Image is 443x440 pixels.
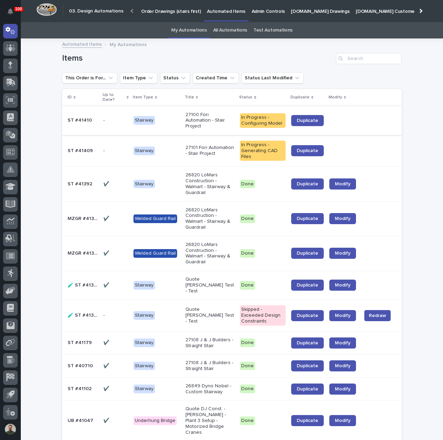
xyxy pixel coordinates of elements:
div: Done [240,249,255,258]
a: Duplicate [291,145,324,156]
a: Modify [329,248,356,259]
div: Underhung Bridge [133,416,177,425]
p: ✔️ [103,385,111,392]
span: Duplicate [297,148,318,153]
span: Modify [335,283,350,288]
p: Item Type [133,94,153,101]
button: Status Last Modified [242,72,304,83]
a: Duplicate [291,115,324,126]
p: Modify [329,94,342,101]
tr: 🧪 ST #41350🧪 ST #41350 -- StairwayQuote [PERSON_NAME] Test - TestSkipped - Exceeded Design Constr... [62,300,402,331]
div: Welded Guard Rail [133,249,177,258]
button: Redraw [364,310,391,321]
a: Modify [329,415,356,426]
p: - [103,311,106,318]
div: Stairway [133,281,155,290]
a: Modify [329,178,356,190]
a: Modify [329,384,356,395]
a: My Automations [171,22,207,38]
span: Duplicate [297,283,318,288]
span: Modify [335,251,350,256]
a: Modify [329,360,356,371]
p: ✔️ [103,338,111,346]
p: ID [68,94,72,101]
p: 26820 LoMars Construction - Walmart - Stairway & Guardrail [185,242,235,265]
p: 26820 LoMars Construction - Walmart - Stairway & Guardrail [185,172,235,195]
span: Duplicate [297,216,318,221]
a: Duplicate [291,415,324,426]
p: My Automations [110,40,147,48]
p: ST #41410 [68,116,93,123]
tr: ST #41392ST #41392 ✔️✔️ Stairway26820 LoMars Construction - Walmart - Stairway & GuardrailDoneDup... [62,167,402,201]
a: Duplicate [291,248,324,259]
div: Welded Guard Rail [133,214,177,223]
span: Modify [335,182,350,186]
tr: ST #41179ST #41179 ✔️✔️ Stairway27108 J & J Builders - Straight StairDoneDuplicateModify [62,331,402,354]
span: Duplicate [297,313,318,318]
div: Stairway [133,147,155,155]
p: ST #41392 [68,180,94,187]
div: Skipped - Exceeded Design Constraints [240,305,286,325]
p: 27108 J & J Builders - Straight Stair [185,360,235,372]
p: Quote [PERSON_NAME] Test - Test [185,307,235,324]
p: ✔️ [103,214,111,222]
p: Status [239,94,252,101]
div: Stairway [133,311,155,320]
span: Modify [335,313,350,318]
p: ST #41102 [68,385,93,392]
tr: ST #40710ST #40710 ✔️✔️ Stairway27108 J & J Builders - Straight StairDoneDuplicateModify [62,354,402,378]
span: Duplicate [297,118,318,123]
p: 27101 Fori Automation - Stair Project [185,145,235,157]
div: Done [240,416,255,425]
tr: MZGR #41391MZGR #41391 ✔️✔️ Welded Guard Rail26820 LoMars Construction - Walmart - Stairway & Gua... [62,201,402,236]
a: Automated Items [62,40,102,48]
p: ST #40710 [68,362,94,369]
div: Done [240,180,255,188]
a: Modify [329,310,356,321]
button: Item Type [120,72,157,83]
div: Done [240,338,255,347]
p: Quote DJ Const. - [PERSON_NAME] - Plant 3 Setup - Motorized Bridge Cranes [185,406,235,435]
div: In Progress - Configuring Model [240,113,286,128]
h1: Items [62,53,333,63]
button: users-avatar [3,422,18,437]
input: Search [336,53,402,64]
p: ✔️ [103,249,111,256]
p: 🧪 ST #41350 [68,311,99,318]
p: ✔️ [103,362,111,369]
p: ✔️ [103,416,111,424]
span: Duplicate [297,341,318,345]
div: Done [240,362,255,370]
h2: 03. Design Automations [69,8,123,14]
div: Done [240,281,255,290]
a: Duplicate [291,360,324,371]
tr: ST #41410ST #41410 -- Stairway27100 Fori Automation - Stair ProjectIn Progress - Configuring Mode... [62,106,402,135]
div: In Progress - Generating CAD Files [240,141,286,161]
div: Stairway [133,180,155,188]
span: Modify [335,216,350,221]
p: Duplicate [290,94,310,101]
button: Created Time [193,72,239,83]
p: Up to Date? [103,91,125,104]
span: Duplicate [297,363,318,368]
p: 26849 Dyno Nobel - Custom Stairway [185,383,235,395]
tr: ST #41409ST #41409 -- Stairway27101 Fori Automation - Stair ProjectIn Progress - Generating CAD F... [62,135,402,166]
div: Done [240,385,255,393]
a: All Automations [213,22,247,38]
p: Quote [PERSON_NAME] Test - Test [185,276,235,294]
a: Duplicate [291,213,324,224]
a: Test Automations [253,22,293,38]
span: Duplicate [297,251,318,256]
p: ✔️ [103,180,111,187]
p: - [103,147,106,154]
p: MZGR #41390 [68,249,99,256]
button: Notifications [3,4,18,19]
button: This Order is For... [62,72,117,83]
p: Title [185,94,194,101]
a: Modify [329,213,356,224]
tr: ST #41102ST #41102 ✔️✔️ Stairway26849 Dyno Nobel - Custom StairwayDoneDuplicateModify [62,377,402,401]
div: Stairway [133,116,155,125]
div: Stairway [133,385,155,393]
span: Modify [335,341,350,345]
tr: 🧪 ST #41351🧪 ST #41351 ✔️✔️ StairwayQuote [PERSON_NAME] Test - TestDoneDuplicateModify [62,271,402,299]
